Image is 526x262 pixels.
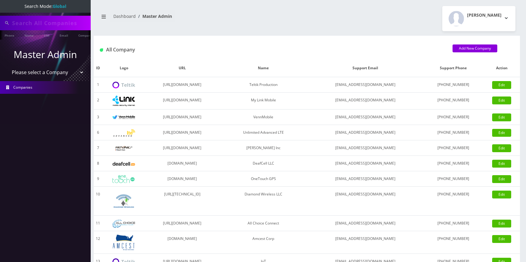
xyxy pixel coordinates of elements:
[113,13,136,19] a: Dashboard
[442,6,515,31] button: [PERSON_NAME]
[492,144,511,152] a: Edit
[423,140,484,156] td: [PHONE_NUMBER]
[75,30,96,40] a: Company
[102,59,145,77] th: Logo
[98,10,302,27] nav: breadcrumb
[136,13,172,19] li: Master Admin
[12,17,89,29] input: Search All Companies
[308,125,423,140] td: [EMAIL_ADDRESS][DOMAIN_NAME]
[308,171,423,187] td: [EMAIL_ADDRESS][DOMAIN_NAME]
[112,234,135,251] img: Amcest Corp
[94,125,102,140] td: 6
[492,129,511,137] a: Edit
[423,77,484,93] td: [PHONE_NUMBER]
[467,13,502,18] h2: [PERSON_NAME]
[112,162,135,166] img: DeafCell LLC
[308,231,423,254] td: [EMAIL_ADDRESS][DOMAIN_NAME]
[146,93,219,110] td: [URL][DOMAIN_NAME]
[94,140,102,156] td: 7
[423,110,484,125] td: [PHONE_NUMBER]
[146,187,219,216] td: [URL][TECHNICAL_ID]
[94,93,102,110] td: 2
[492,220,511,228] a: Edit
[112,175,135,183] img: OneTouch GPS
[423,125,484,140] td: [PHONE_NUMBER]
[308,93,423,110] td: [EMAIL_ADDRESS][DOMAIN_NAME]
[423,231,484,254] td: [PHONE_NUMBER]
[146,171,219,187] td: [DOMAIN_NAME]
[308,156,423,171] td: [EMAIL_ADDRESS][DOMAIN_NAME]
[308,77,423,93] td: [EMAIL_ADDRESS][DOMAIN_NAME]
[94,171,102,187] td: 9
[308,216,423,231] td: [EMAIL_ADDRESS][DOMAIN_NAME]
[219,231,308,254] td: Amcest Corp
[423,59,484,77] th: Support Phone
[146,77,219,93] td: [URL][DOMAIN_NAME]
[94,156,102,171] td: 8
[21,30,37,40] a: Name
[94,59,102,77] th: ID
[146,125,219,140] td: [URL][DOMAIN_NAME]
[94,187,102,216] td: 10
[146,140,219,156] td: [URL][DOMAIN_NAME]
[112,115,135,120] img: VennMobile
[112,146,135,151] img: Rexing Inc
[453,44,497,52] a: Add New Company
[112,129,135,137] img: Unlimited Advanced LTE
[219,93,308,110] td: My Link Mobile
[492,175,511,183] a: Edit
[492,113,511,121] a: Edit
[492,97,511,104] a: Edit
[492,191,511,198] a: Edit
[219,216,308,231] td: All Choice Connect
[492,160,511,168] a: Edit
[219,59,308,77] th: Name
[484,59,520,77] th: Action
[308,187,423,216] td: [EMAIL_ADDRESS][DOMAIN_NAME]
[24,3,66,9] span: Search Mode:
[219,156,308,171] td: DeafCell LLC
[423,93,484,110] td: [PHONE_NUMBER]
[308,59,423,77] th: Support Email
[423,156,484,171] td: [PHONE_NUMBER]
[112,220,135,228] img: All Choice Connect
[219,171,308,187] td: OneTouch GPS
[94,231,102,254] td: 12
[423,171,484,187] td: [PHONE_NUMBER]
[146,231,219,254] td: [DOMAIN_NAME]
[219,110,308,125] td: VennMobile
[219,77,308,93] td: Teltik Production
[219,140,308,156] td: [PERSON_NAME] Inc
[41,30,52,40] a: SIM
[423,216,484,231] td: [PHONE_NUMBER]
[112,190,135,212] img: Diamond Wireless LLC
[100,48,103,52] img: All Company
[94,110,102,125] td: 3
[53,3,66,9] strong: Global
[13,85,32,90] span: Companies
[423,187,484,216] td: [PHONE_NUMBER]
[492,81,511,89] a: Edit
[2,30,17,40] a: Phone
[308,140,423,156] td: [EMAIL_ADDRESS][DOMAIN_NAME]
[146,59,219,77] th: URL
[94,216,102,231] td: 11
[492,235,511,243] a: Edit
[146,156,219,171] td: [DOMAIN_NAME]
[146,110,219,125] td: [URL][DOMAIN_NAME]
[308,110,423,125] td: [EMAIL_ADDRESS][DOMAIN_NAME]
[112,82,135,89] img: Teltik Production
[57,30,71,40] a: Email
[146,216,219,231] td: [URL][DOMAIN_NAME]
[100,47,443,53] h1: All Company
[219,125,308,140] td: Unlimited Advanced LTE
[112,96,135,106] img: My Link Mobile
[219,187,308,216] td: Diamond Wireless LLC
[94,77,102,93] td: 1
